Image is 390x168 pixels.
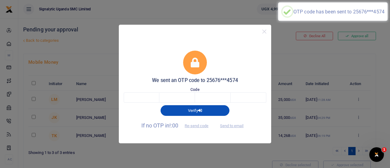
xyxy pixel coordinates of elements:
[124,77,266,84] h5: We sent an OTP code to 25676***4574
[161,105,229,116] button: Verify
[293,9,385,15] div: OTP code has been sent to 25676***4574
[169,122,178,129] span: !:00
[141,122,214,129] span: If no OTP in
[190,87,199,93] label: Code
[260,27,269,36] button: Close
[369,147,384,162] iframe: Intercom live chat
[382,147,387,152] span: 1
